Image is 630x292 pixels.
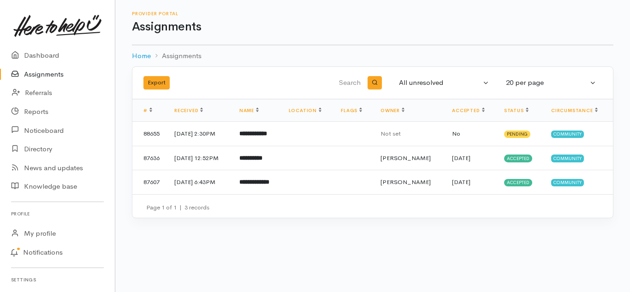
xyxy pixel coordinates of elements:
[380,178,431,186] span: [PERSON_NAME]
[551,107,598,113] a: Circumstance
[132,122,167,146] td: 88655
[551,155,584,162] span: Community
[132,11,613,16] h6: Provider Portal
[146,203,209,211] small: Page 1 of 1 3 records
[504,179,532,186] span: Accepted
[132,20,613,34] h1: Assignments
[132,51,151,61] a: Home
[504,107,529,113] a: Status
[500,74,602,92] button: 20 per page
[11,274,104,286] h6: Settings
[380,107,404,113] a: Owner
[452,130,460,137] span: No
[132,146,167,170] td: 87636
[289,107,321,113] a: Location
[143,76,170,89] button: Export
[167,122,232,146] td: [DATE] 2:30PM
[268,72,363,94] input: Search
[239,107,259,113] a: Name
[11,208,104,220] h6: Profile
[143,107,152,113] a: #
[167,146,232,170] td: [DATE] 12:52PM
[452,154,470,162] time: [DATE]
[452,107,484,113] a: Accepted
[399,77,481,88] div: All unresolved
[551,131,584,138] span: Community
[506,77,588,88] div: 20 per page
[174,107,203,113] a: Received
[179,203,182,211] span: |
[452,178,470,186] time: [DATE]
[393,74,495,92] button: All unresolved
[341,107,362,113] a: Flags
[151,51,202,61] li: Assignments
[132,170,167,194] td: 87607
[504,155,532,162] span: Accepted
[167,170,232,194] td: [DATE] 6:43PM
[504,131,530,138] span: Pending
[551,179,584,186] span: Community
[132,45,613,67] nav: breadcrumb
[380,130,401,137] span: Not set
[380,154,431,162] span: [PERSON_NAME]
